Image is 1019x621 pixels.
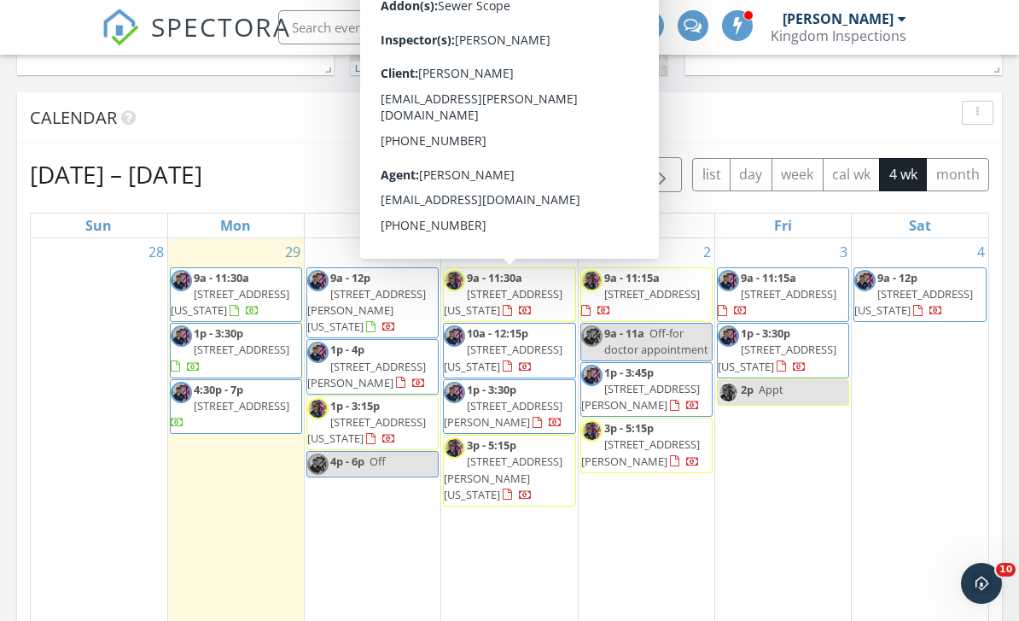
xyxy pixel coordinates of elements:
button: week [772,158,824,191]
a: Go to October 4, 2025 [974,238,988,266]
a: 9a - 11:30a [STREET_ADDRESS][US_STATE] [443,267,575,323]
span: 9a - 11:15a [604,270,660,285]
span: 1p - 3:30p [467,382,516,397]
iframe: Intercom live chat [961,563,1002,604]
span: [STREET_ADDRESS] [194,398,289,413]
span: [STREET_ADDRESS] [604,286,700,302]
button: Previous [603,157,643,192]
div: | [351,62,566,76]
a: 1p - 3:30p [STREET_ADDRESS] [171,325,289,373]
img: image.jpg [444,325,465,347]
img: The Best Home Inspection Software - Spectora [102,9,139,46]
a: Saturday [905,214,935,237]
button: month [926,158,989,191]
a: 9a - 11:15a [STREET_ADDRESS] [718,270,836,318]
a: 3p - 5:15p [STREET_ADDRESS][PERSON_NAME] [581,420,700,468]
span: 9a - 11:30a [467,270,522,285]
input: Search everything... [278,10,620,44]
span: 9a - 11:30a [194,270,249,285]
span: Off-for doctor appointment [604,325,708,357]
span: 9a - 12p [877,270,917,285]
a: 1p - 3:30p [STREET_ADDRESS][US_STATE] [718,325,836,373]
a: 4:30p - 7p [STREET_ADDRESS] [170,379,302,435]
span: Appt [759,382,783,397]
span: 4p - 6p [330,454,364,469]
span: [STREET_ADDRESS][PERSON_NAME] [307,359,426,390]
img: image.jpg [854,270,876,291]
a: 9a - 11:30a [STREET_ADDRESS][US_STATE] [170,267,302,323]
a: © MapTiler [386,63,432,73]
a: 1p - 3:30p [STREET_ADDRESS][PERSON_NAME] [443,379,575,435]
a: 4:30p - 7p [STREET_ADDRESS] [171,382,289,430]
span: 1p - 3:45p [604,365,654,380]
span: [STREET_ADDRESS] [741,286,836,302]
span: 2p [741,382,754,397]
a: 9a - 12p [STREET_ADDRESS][US_STATE] [853,267,987,323]
a: 9a - 11:30a [STREET_ADDRESS][US_STATE] [444,270,562,318]
a: Go to September 30, 2025 [418,238,440,266]
img: image.jpg [307,454,329,475]
span: 1p - 3:30p [741,325,790,341]
span: 4:30p - 7p [194,382,243,397]
a: © OpenStreetMap contributors [434,63,562,73]
a: Go to September 29, 2025 [282,238,304,266]
a: Go to October 2, 2025 [700,238,714,266]
img: image.jpg [444,437,465,459]
img: image.jpg [718,270,739,291]
a: 10a - 12:15p [STREET_ADDRESS][US_STATE] [443,323,575,378]
img: image.jpg [171,325,192,347]
span: [STREET_ADDRESS][US_STATE] [854,286,973,318]
span: 3p - 5:15p [604,420,654,436]
button: list [692,158,731,191]
a: 1p - 3:15p [STREET_ADDRESS][US_STATE] [306,395,439,451]
img: image.jpg [581,420,603,442]
a: 3p - 5:15p [STREET_ADDRESS][PERSON_NAME] [580,418,713,473]
img: image.jpg [718,382,739,403]
span: [STREET_ADDRESS][US_STATE] [718,342,836,373]
span: [STREET_ADDRESS][PERSON_NAME] [444,398,562,430]
span: [STREET_ADDRESS][US_STATE] [171,286,289,318]
span: [STREET_ADDRESS][PERSON_NAME][US_STATE] [307,286,426,334]
a: 1p - 3:30p [STREET_ADDRESS] [170,323,302,378]
img: image.jpg [581,325,603,347]
a: 3p - 5:15p [STREET_ADDRESS][PERSON_NAME][US_STATE] [443,435,575,507]
a: 1p - 4p [STREET_ADDRESS][PERSON_NAME] [307,342,426,390]
img: image.jpg [171,382,192,403]
img: image.jpg [444,270,465,291]
span: 9a - 11:15a [741,270,796,285]
a: Go to October 1, 2025 [563,238,578,266]
a: Tuesday [357,214,388,237]
a: Thursday [630,214,663,237]
span: SPECTORA [151,9,291,44]
button: day [730,158,772,191]
span: 9a - 12p [330,270,370,285]
img: image.jpg [718,325,739,347]
button: 4 wk [879,158,927,191]
img: image.jpg [307,270,329,291]
a: 9a - 11:30a [STREET_ADDRESS][US_STATE] [171,270,289,318]
button: [DATE] [531,158,593,191]
span: [STREET_ADDRESS][US_STATE] [307,414,426,446]
span: 3p - 5:15p [467,437,516,453]
a: Go to October 3, 2025 [836,238,851,266]
a: Leaflet [355,63,383,73]
div: Kingdom Inspections [771,27,906,44]
a: Go to September 28, 2025 [145,238,167,266]
img: image.jpg [307,342,329,363]
a: Sunday [82,214,115,237]
a: Wednesday [492,214,527,237]
div: [PERSON_NAME] [783,10,894,27]
a: 10a - 12:15p [STREET_ADDRESS][US_STATE] [444,325,562,373]
span: [STREET_ADDRESS] [194,342,289,357]
a: 9a - 11:15a [STREET_ADDRESS] [580,267,713,323]
a: 1p - 4p [STREET_ADDRESS][PERSON_NAME] [306,339,439,395]
a: 1p - 3:45p [STREET_ADDRESS][PERSON_NAME] [581,365,700,413]
a: 9a - 12p [STREET_ADDRESS][PERSON_NAME][US_STATE] [306,267,439,339]
h2: [DATE] – [DATE] [30,157,202,191]
a: 1p - 3:30p [STREET_ADDRESS][US_STATE] [717,323,849,378]
a: 3p - 5:15p [STREET_ADDRESS][PERSON_NAME][US_STATE] [444,437,562,502]
span: 1p - 3:15p [330,398,380,413]
a: 9a - 12p [STREET_ADDRESS][PERSON_NAME][US_STATE] [307,270,426,335]
span: 9a - 11a [604,325,644,341]
img: image.jpg [171,270,192,291]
